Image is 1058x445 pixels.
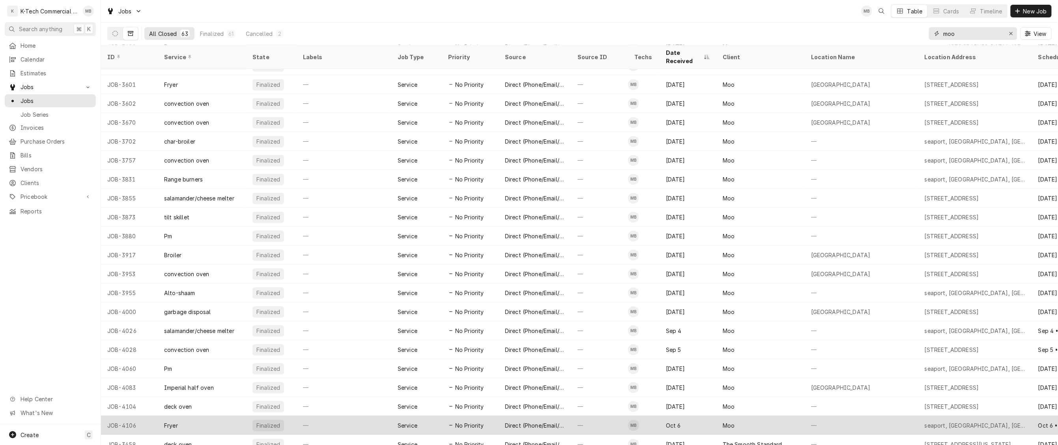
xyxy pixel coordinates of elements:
div: MB [628,174,639,185]
span: No Priority [455,346,484,354]
div: Finalized [256,81,281,89]
div: Date Received [666,49,702,65]
div: — [297,151,391,170]
div: Finalized [256,327,281,335]
div: Priority [448,53,491,62]
div: Pm [164,232,172,241]
a: Estimates [5,67,96,80]
div: Finalized [256,251,281,260]
span: What's New [21,409,91,417]
div: JOB-4083 [101,378,158,397]
div: Service [398,176,417,184]
div: JOB-3670 [101,113,158,132]
span: No Priority [455,176,484,184]
div: Finalized [256,232,281,241]
div: Direct (Phone/Email/etc.) [505,327,565,335]
div: Mehdi Bazidane's Avatar [628,363,639,374]
div: [DATE] [660,208,716,227]
button: Open search [875,5,888,17]
div: Direct (Phone/Email/etc.) [505,232,565,241]
div: JOB-3873 [101,208,158,227]
div: Moo [723,270,735,279]
div: JOB-3953 [101,265,158,284]
div: Mehdi Bazidane's Avatar [628,155,639,166]
div: Source ID [578,53,620,62]
a: Vendors [5,163,96,176]
div: — [805,359,918,378]
span: Estimates [21,69,92,77]
a: Reports [5,205,96,218]
div: — [805,189,918,208]
span: No Priority [455,251,484,260]
div: Service [398,138,417,146]
div: MB [628,231,639,242]
span: No Priority [455,327,484,335]
div: Table [907,7,923,15]
div: MB [628,325,639,337]
div: [DATE] [660,113,716,132]
input: Keyword search [943,27,1002,40]
div: — [571,359,628,378]
div: Finalized [256,289,281,297]
div: Service [398,194,417,203]
div: Direct (Phone/Email/etc.) [505,251,565,260]
div: JOB-3831 [101,170,158,189]
div: Range burners [164,176,203,184]
div: JOB-3855 [101,189,158,208]
a: Go to Jobs [5,80,96,93]
div: Finalized [256,346,281,354]
div: — [297,189,391,208]
div: — [571,94,628,113]
span: Create [21,432,39,438]
div: Finalized [256,308,281,316]
div: [STREET_ADDRESS] [925,346,979,354]
div: Mehdi Bazidane's Avatar [628,174,639,185]
div: [GEOGRAPHIC_DATA] [811,251,871,260]
div: — [297,75,391,94]
div: Service [398,365,417,373]
div: convection oven [164,157,209,165]
div: Mehdi Bazidane's Avatar [628,250,639,261]
span: Jobs [118,7,132,15]
div: Mehdi Bazidane's Avatar [628,98,639,109]
div: Moo [723,346,735,354]
div: — [297,113,391,132]
div: — [571,132,628,151]
span: ⌘ [76,25,82,33]
button: New Job [1011,5,1052,17]
span: Pricebook [21,193,80,201]
a: Bills [5,149,96,162]
div: Service [398,232,417,241]
div: Moo [723,308,735,316]
div: — [805,284,918,303]
div: salamander/cheese melter [164,194,234,203]
div: 2 [277,30,282,38]
a: Purchase Orders [5,135,96,148]
div: JOB-3955 [101,284,158,303]
a: Home [5,39,96,52]
div: Direct (Phone/Email/etc.) [505,308,565,316]
div: MB [628,250,639,261]
div: — [297,378,391,397]
div: 61 [228,30,234,38]
div: MB [628,307,639,318]
div: — [805,340,918,359]
div: — [571,227,628,246]
div: Mehdi Bazidane's Avatar [628,79,639,90]
div: MB [628,193,639,204]
div: Direct (Phone/Email/etc.) [505,176,565,184]
div: — [805,322,918,340]
a: Go to What's New [5,406,96,419]
div: — [805,132,918,151]
div: [GEOGRAPHIC_DATA] [811,81,871,89]
div: JOB-4026 [101,322,158,340]
div: Cancelled [246,30,273,38]
div: Finalized [256,176,281,184]
div: Moo [723,138,735,146]
div: Finalized [256,213,281,222]
span: No Priority [455,308,484,316]
div: seaport, [GEOGRAPHIC_DATA], [GEOGRAPHIC_DATA] [925,289,1026,297]
span: No Priority [455,119,484,127]
div: JOB-4000 [101,303,158,322]
span: Purchase Orders [21,137,92,146]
